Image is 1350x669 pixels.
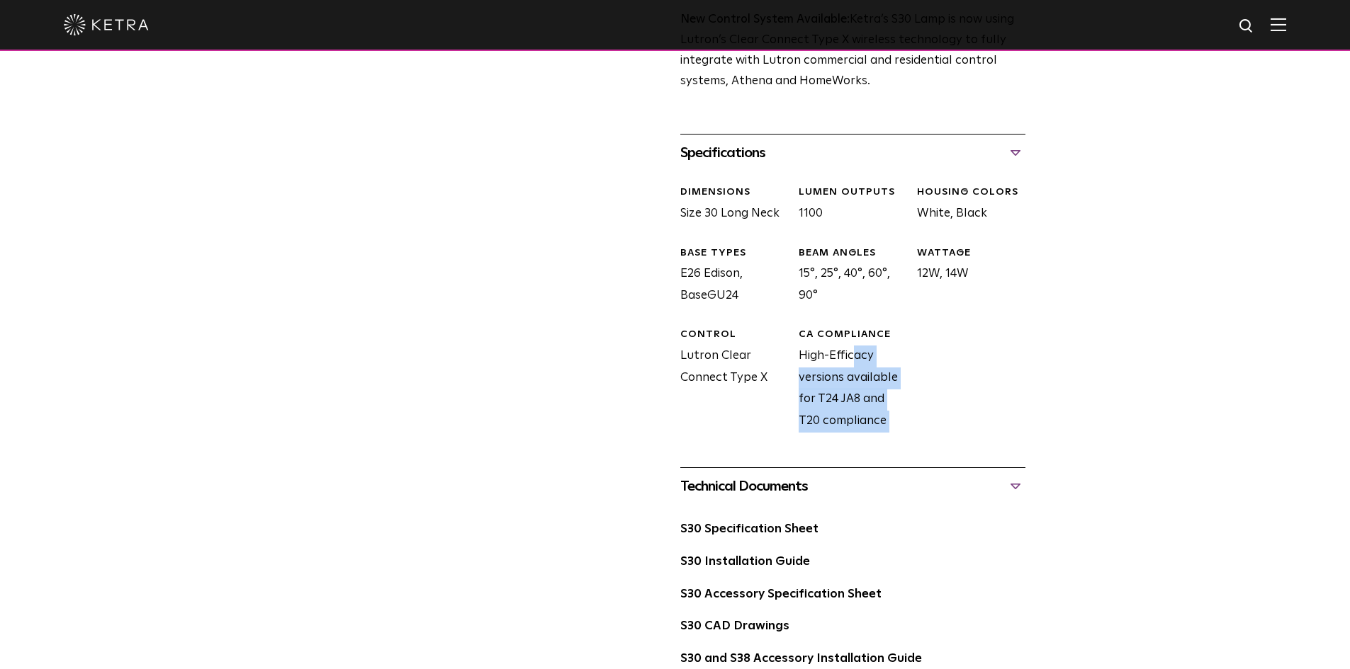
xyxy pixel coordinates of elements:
div: DIMENSIONS [680,185,788,200]
div: Lutron Clear Connect Type X [670,328,788,432]
div: 1100 [788,185,906,224]
div: BASE TYPES [680,246,788,261]
div: 12W, 14W [906,246,1025,307]
div: CA COMPLIANCE [799,328,906,342]
img: search icon [1238,18,1256,35]
div: CONTROL [680,328,788,342]
a: S30 Accessory Specification Sheet [680,588,882,600]
div: BEAM ANGLES [799,246,906,261]
div: Technical Documents [680,475,1025,498]
div: E26 Edison, BaseGU24 [670,246,788,307]
img: Hamburger%20Nav.svg [1271,18,1286,31]
a: S30 and S38 Accessory Installation Guide [680,653,922,665]
div: White, Black [906,185,1025,224]
a: S30 Specification Sheet [680,523,819,535]
div: 15°, 25°, 40°, 60°, 90° [788,246,906,307]
img: ketra-logo-2019-white [64,14,149,35]
div: Specifications [680,142,1025,164]
div: LUMEN OUTPUTS [799,185,906,200]
a: S30 CAD Drawings [680,620,789,632]
div: Size 30 Long Neck [670,185,788,224]
div: High-Efficacy versions available for T24 JA8 and T20 compliance [788,328,906,432]
div: WATTAGE [917,246,1025,261]
div: HOUSING COLORS [917,185,1025,200]
a: S30 Installation Guide [680,556,810,568]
